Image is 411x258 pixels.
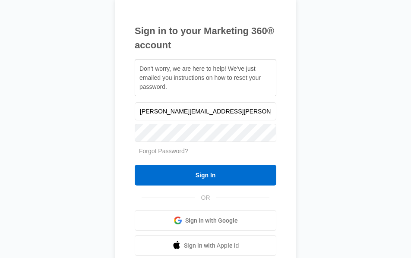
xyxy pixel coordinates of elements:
a: Forgot Password? [139,148,188,154]
h1: Sign in to your Marketing 360® account [135,24,276,52]
span: OR [195,193,216,202]
span: Sign in with Apple Id [184,241,239,250]
span: Don't worry, we are here to help! We've just emailed you instructions on how to reset your password. [139,65,261,90]
span: Sign in with Google [185,216,238,225]
a: Sign in with Google [135,210,276,231]
input: Email [135,102,276,120]
input: Sign In [135,165,276,186]
a: Sign in with Apple Id [135,235,276,256]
